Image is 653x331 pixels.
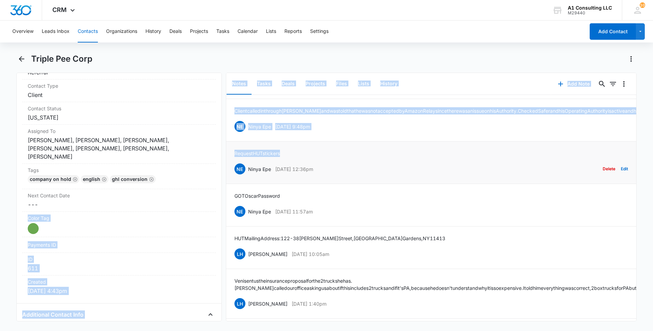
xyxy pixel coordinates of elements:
span: NE [234,206,245,217]
p: Ninya Epe [248,123,271,130]
button: Lists [353,73,375,95]
button: Reports [284,21,302,42]
label: Contact Type [28,82,210,89]
div: account name [568,5,612,11]
div: TagsCOMPANY ON HOLDRemoveEnglishRemoveGHL ConversionRemove [22,164,216,189]
button: Edit [621,162,628,175]
div: Created[DATE] 4:43pm [22,275,216,298]
dd: [US_STATE] [28,113,210,122]
span: NE [234,121,245,132]
div: COMPANY ON HOLD [28,175,79,183]
div: GHL Conversion [110,175,156,183]
p: [PERSON_NAME] [248,250,287,258]
label: Color Tag [28,214,210,222]
button: Calendar [238,21,258,42]
span: LH [234,248,245,259]
p: [DATE] 11:57am [275,208,313,215]
div: account id [568,11,612,15]
label: Assigned To [28,127,210,135]
button: Remove [149,177,154,182]
p: [PERSON_NAME] [248,300,287,307]
button: Tasks [252,73,276,95]
dd: Client [28,91,210,99]
label: Tags [28,167,210,174]
button: Tasks [216,21,229,42]
button: Contacts [78,21,98,42]
button: History [145,21,161,42]
p: [DATE] 9:48pm [275,123,310,130]
button: Overflow Menu [618,78,629,89]
h1: Triple Pee Corp [31,54,92,64]
button: Settings [310,21,329,42]
button: History [375,73,403,95]
button: Close [205,309,216,320]
button: Search... [597,78,607,89]
p: [DATE] 1:40pm [292,300,326,307]
label: Contact Status [28,105,210,112]
button: Back [16,53,27,64]
button: Organizations [106,21,137,42]
div: Color Tag [22,212,216,237]
button: Actions [626,53,637,64]
button: Files [331,73,353,95]
button: Filters [607,78,618,89]
span: LH [234,298,245,309]
button: Deals [276,73,300,95]
h4: Additional Contact Info [22,310,84,319]
button: Remove [73,177,77,182]
p: [DATE] 10:05am [292,250,329,258]
button: Add Contact [590,23,636,40]
button: Projects [190,21,208,42]
p: [DATE] 12:36pm [275,165,313,173]
button: Remove [102,177,106,182]
button: Add Note [551,76,597,92]
dt: Payments ID [28,241,74,248]
dd: 611 [28,264,210,272]
p: Request HUT stickers [234,150,280,157]
button: Delete [603,162,615,175]
div: notifications count [640,2,645,8]
div: Contact TypeClient [22,79,216,102]
button: Lists [266,21,276,42]
dt: Created [28,278,210,285]
button: Leads Inbox [42,21,69,42]
p: Ninya Epe [248,165,271,173]
span: NE [234,163,245,174]
dd: --- [28,200,210,209]
span: CRM [52,6,67,13]
label: Next Contact Date [28,192,210,199]
div: Next Contact Date--- [22,189,216,212]
div: Assigned To[PERSON_NAME], [PERSON_NAME], [PERSON_NAME], [PERSON_NAME], [PERSON_NAME], [PERSON_NAM... [22,125,216,164]
button: Notes [227,73,252,95]
button: Deals [169,21,182,42]
p: GOT Oscar Password [234,192,280,199]
button: Overview [12,21,34,42]
dd: [DATE] 4:43pm [28,287,210,295]
dd: [PERSON_NAME], [PERSON_NAME], [PERSON_NAME], [PERSON_NAME], [PERSON_NAME], [PERSON_NAME], [PERSON... [28,136,210,161]
p: HUT Mailing Address: 122-38 [PERSON_NAME] Street, [GEOGRAPHIC_DATA] Gardens, NY 11413 [234,235,445,242]
div: Payments ID [22,237,216,253]
div: Contact Status[US_STATE] [22,102,216,125]
dt: ID [28,256,210,263]
div: ID611 [22,253,216,275]
div: English [81,175,108,183]
button: Projects [300,73,331,95]
span: 10 [640,2,645,8]
p: Ninya Epe [248,208,271,215]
